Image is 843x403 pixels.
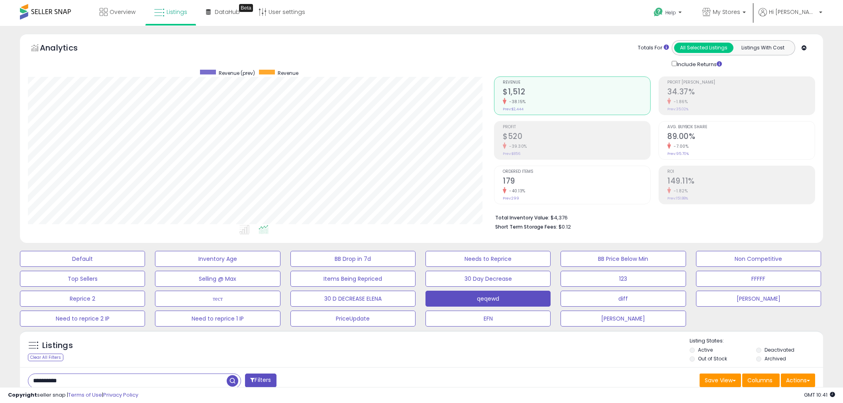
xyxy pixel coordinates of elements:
[667,151,689,156] small: Prev: 95.70%
[245,374,276,387] button: Filters
[742,374,780,387] button: Columns
[503,170,650,174] span: Ordered Items
[503,132,650,143] h2: $520
[759,8,822,26] a: Hi [PERSON_NAME]
[503,80,650,85] span: Revenue
[425,271,551,287] button: 30 Day Decrease
[713,8,740,16] span: My Stores
[696,271,821,287] button: FFFFF
[561,291,686,307] button: diff
[666,59,731,68] div: Include Returns
[506,143,527,149] small: -39.30%
[671,188,688,194] small: -1.82%
[667,125,815,129] span: Avg. Buybox Share
[425,291,551,307] button: qeqewd
[503,176,650,187] h2: 179
[765,355,786,362] label: Archived
[667,196,688,201] small: Prev: 151.88%
[503,196,519,201] small: Prev: 299
[68,391,102,399] a: Terms of Use
[561,251,686,267] button: BB Price Below Min
[765,346,794,353] label: Deactivated
[503,87,650,98] h2: $1,512
[20,291,145,307] button: Reprice 2
[278,70,298,76] span: Revenue
[667,132,815,143] h2: 89.00%
[290,311,416,327] button: PriceUpdate
[155,271,280,287] button: Selling @ Max
[239,4,253,12] div: Tooltip anchor
[665,9,676,16] span: Help
[671,143,688,149] small: -7.00%
[638,44,669,52] div: Totals For
[8,391,37,399] strong: Copyright
[647,1,690,26] a: Help
[495,223,557,230] b: Short Term Storage Fees:
[20,251,145,267] button: Default
[503,125,650,129] span: Profit
[696,251,821,267] button: Non Competitive
[559,223,571,231] span: $0.12
[747,376,772,384] span: Columns
[20,271,145,287] button: Top Sellers
[215,8,240,16] span: DataHub
[425,311,551,327] button: EFN
[155,311,280,327] button: Need to reprice 1 IP
[696,291,821,307] button: [PERSON_NAME]
[290,291,416,307] button: 30 D DECREASE ELENA
[667,87,815,98] h2: 34.37%
[769,8,817,16] span: Hi [PERSON_NAME]
[155,251,280,267] button: Inventory Age
[674,43,733,53] button: All Selected Listings
[219,70,255,76] span: Revenue (prev)
[698,355,727,362] label: Out of Stock
[42,340,73,351] h5: Listings
[290,271,416,287] button: Items Being Repriced
[700,374,741,387] button: Save View
[495,212,809,222] li: $4,376
[506,99,526,105] small: -38.15%
[561,271,686,287] button: 123
[103,391,138,399] a: Privacy Policy
[28,354,63,361] div: Clear All Filters
[653,7,663,17] i: Get Help
[290,251,416,267] button: BB Drop in 7d
[671,99,688,105] small: -1.86%
[40,42,93,55] h5: Analytics
[667,170,815,174] span: ROI
[733,43,792,53] button: Listings With Cost
[667,176,815,187] h2: 149.11%
[8,391,138,399] div: seller snap | |
[698,346,713,353] label: Active
[20,311,145,327] button: Need to reprice 2 IP
[781,374,815,387] button: Actions
[425,251,551,267] button: Needs to Reprice
[167,8,187,16] span: Listings
[561,311,686,327] button: [PERSON_NAME]
[804,391,835,399] span: 2025-10-13 10:41 GMT
[667,80,815,85] span: Profit [PERSON_NAME]
[690,337,823,345] p: Listing States:
[155,291,280,307] button: тест
[503,151,520,156] small: Prev: $856
[110,8,135,16] span: Overview
[667,107,688,112] small: Prev: 35.02%
[495,214,549,221] b: Total Inventory Value:
[503,107,523,112] small: Prev: $2,444
[506,188,525,194] small: -40.13%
